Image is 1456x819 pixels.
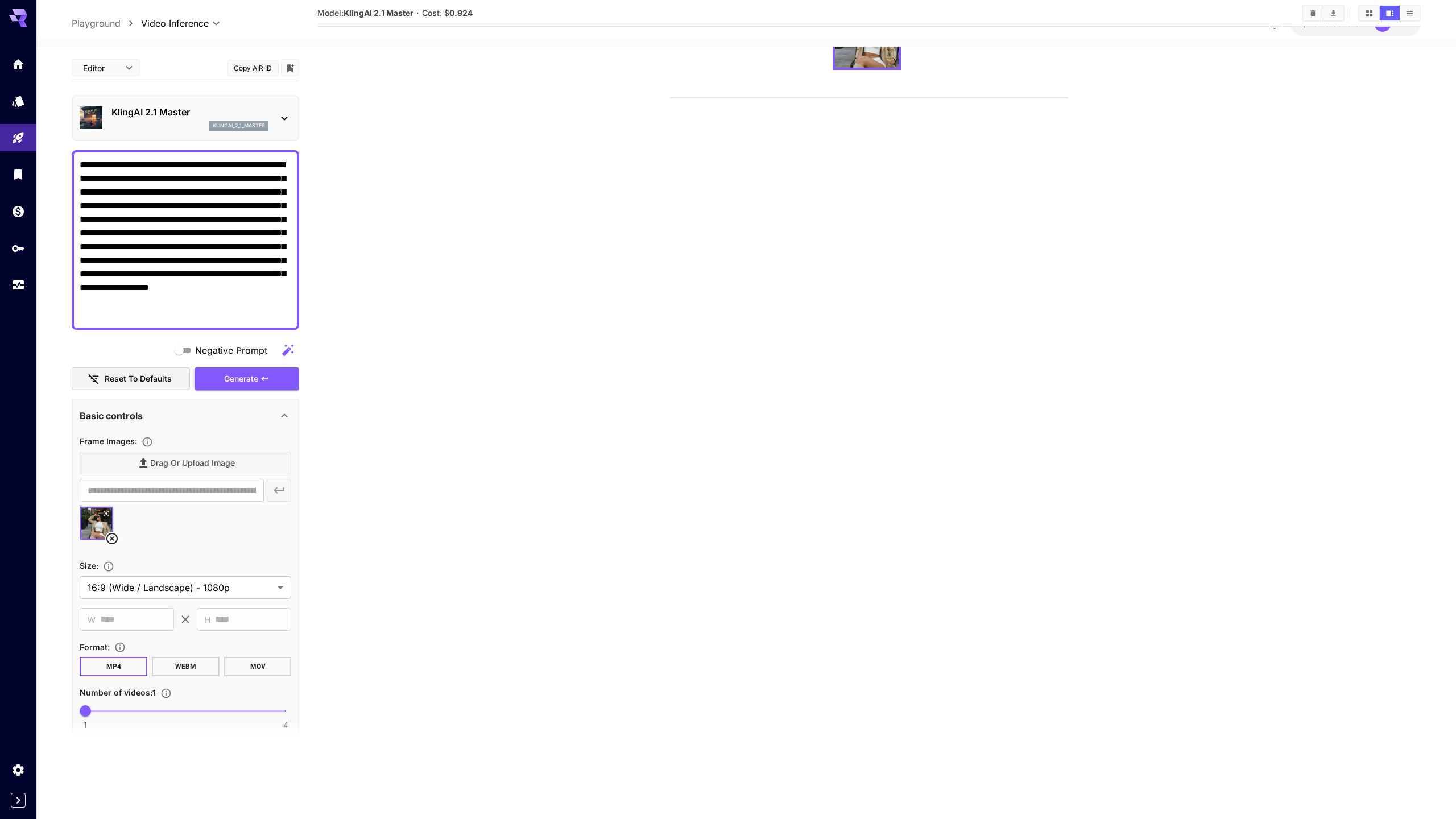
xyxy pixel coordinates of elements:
div: Wallet [11,204,25,218]
button: MOV [224,657,292,676]
span: W [88,613,96,626]
button: Upload frame images. [137,436,158,448]
button: Show media in list view [1400,6,1420,20]
button: Add to library [285,61,295,75]
span: Number of videos : 1 [80,688,156,697]
span: Frame Images : [80,436,137,446]
span: Editor [83,62,118,74]
button: Show media in video view [1380,6,1400,20]
div: KlingAI 2.1 Masterklingai_2_1_master [80,101,291,135]
div: Settings [11,763,25,777]
div: Basic controls [80,402,291,429]
span: Video Inference [141,16,209,30]
div: Models [11,94,25,108]
button: MP4 [80,657,147,676]
span: Generate [224,372,258,386]
div: Show media in grid viewShow media in video viewShow media in list view [1358,5,1421,22]
div: Playground [11,131,25,145]
div: API Keys [11,241,25,255]
span: H [205,613,210,626]
span: 4 [283,719,288,731]
span: Format : [80,642,110,652]
button: Clear All [1303,6,1323,20]
button: Expand sidebar [11,793,26,808]
p: klingai_2_1_master [213,122,265,130]
button: Reset to defaults [72,367,190,391]
span: Cost: $ [422,8,473,18]
div: Home [11,57,25,71]
span: credits left [1325,19,1365,28]
button: WEBM [152,657,220,676]
button: Show media in grid view [1359,6,1379,20]
button: Choose the file format for the output video. [110,642,130,653]
div: Library [11,167,25,181]
b: KlingAI 2.1 Master [344,8,413,18]
button: Copy AIR ID [227,60,279,76]
button: Specify how many videos to generate in a single request. Each video generation will be charged se... [156,688,176,699]
b: 0.924 [449,8,473,18]
button: Download All [1323,6,1343,20]
nav: breadcrumb [72,16,141,30]
a: Playground [72,16,121,30]
span: $7.32 [1302,19,1325,28]
span: Negative Prompt [195,344,267,357]
div: Usage [11,278,25,292]
span: 16:9 (Wide / Landscape) - 1080p [88,581,273,594]
p: Basic controls [80,409,143,423]
span: Model: [317,8,413,18]
p: · [416,6,419,20]
button: Generate [195,367,299,391]
span: Size : [80,561,98,570]
div: Clear AllDownload All [1302,5,1345,22]
p: KlingAI 2.1 Master [111,105,268,119]
button: Adjust the dimensions of the generated image by specifying its width and height in pixels, or sel... [98,561,119,572]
